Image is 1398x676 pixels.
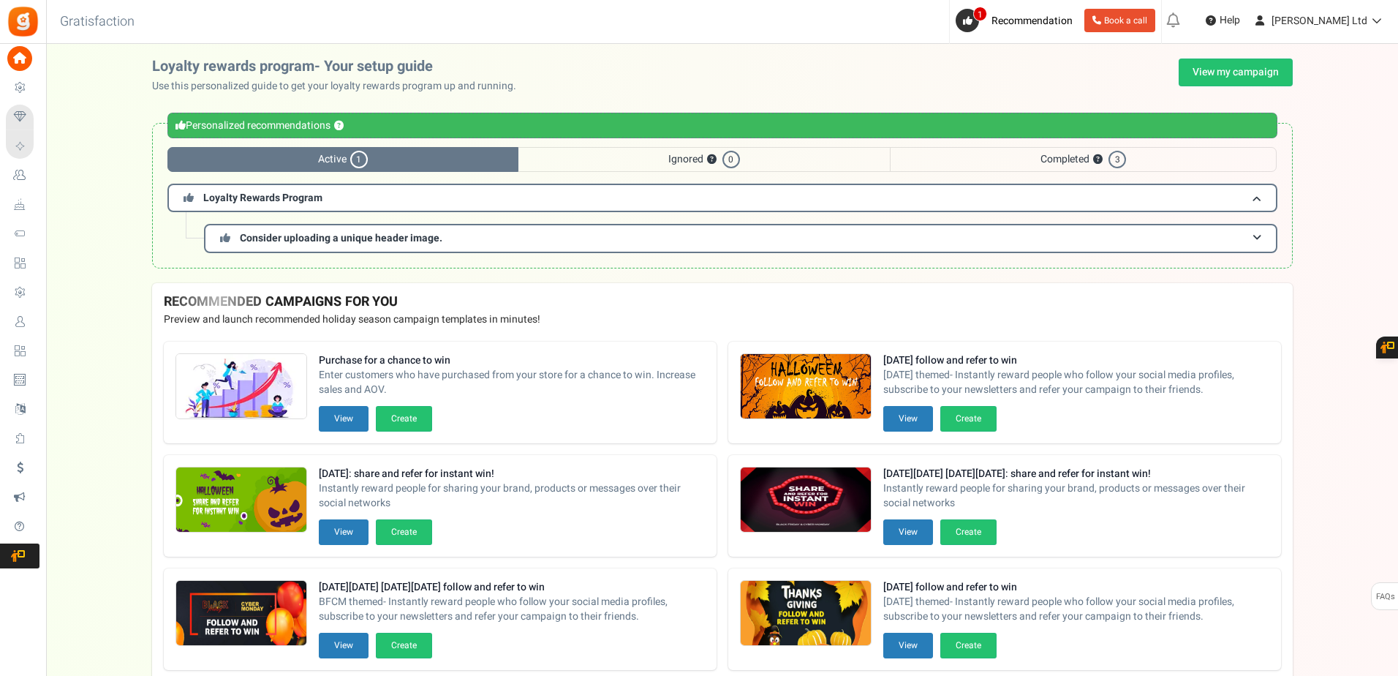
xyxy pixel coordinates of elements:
[883,580,1269,595] strong: [DATE] follow and refer to win
[890,147,1277,172] span: Completed
[1375,583,1395,611] span: FAQs
[164,312,1281,327] p: Preview and launch recommended holiday season campaign templates in minutes!
[167,113,1277,138] div: Personalized recommendations
[319,368,705,397] span: Enter customers who have purchased from your store for a chance to win. Increase sales and AOV.
[741,467,871,533] img: Recommended Campaigns
[319,633,369,658] button: View
[722,151,740,168] span: 0
[940,406,997,432] button: Create
[376,406,432,432] button: Create
[176,581,306,647] img: Recommended Campaigns
[164,295,1281,309] h4: RECOMMENDED CAMPAIGNS FOR YOU
[240,230,442,246] span: Consider uploading a unique header image.
[741,354,871,420] img: Recommended Campaigns
[1093,155,1103,165] button: ?
[319,481,705,511] span: Instantly reward people for sharing your brand, products or messages over their social networks
[707,155,717,165] button: ?
[956,9,1078,32] a: 1 Recommendation
[940,633,997,658] button: Create
[376,519,432,545] button: Create
[167,147,518,172] span: Active
[883,481,1269,511] span: Instantly reward people for sharing your brand, products or messages over their social networks
[319,406,369,432] button: View
[883,368,1269,397] span: [DATE] themed- Instantly reward people who follow your social media profiles, subscribe to your n...
[152,79,528,94] p: Use this personalized guide to get your loyalty rewards program up and running.
[176,467,306,533] img: Recommended Campaigns
[1084,9,1155,32] a: Book a call
[319,580,705,595] strong: [DATE][DATE] [DATE][DATE] follow and refer to win
[319,595,705,624] span: BFCM themed- Instantly reward people who follow your social media profiles, subscribe to your new...
[1272,13,1367,29] span: [PERSON_NAME] Ltd
[1179,59,1293,86] a: View my campaign
[1200,9,1246,32] a: Help
[319,467,705,481] strong: [DATE]: share and refer for instant win!
[883,353,1269,368] strong: [DATE] follow and refer to win
[973,7,987,21] span: 1
[350,151,368,168] span: 1
[518,147,890,172] span: Ignored
[991,13,1073,29] span: Recommendation
[203,190,322,206] span: Loyalty Rewards Program
[176,354,306,420] img: Recommended Campaigns
[334,121,344,131] button: ?
[883,595,1269,624] span: [DATE] themed- Instantly reward people who follow your social media profiles, subscribe to your n...
[376,633,432,658] button: Create
[7,5,39,38] img: Gratisfaction
[883,633,933,658] button: View
[1216,13,1240,28] span: Help
[319,519,369,545] button: View
[152,59,528,75] h2: Loyalty rewards program- Your setup guide
[1108,151,1126,168] span: 3
[741,581,871,647] img: Recommended Campaigns
[44,7,151,37] h3: Gratisfaction
[319,353,705,368] strong: Purchase for a chance to win
[940,519,997,545] button: Create
[883,519,933,545] button: View
[883,467,1269,481] strong: [DATE][DATE] [DATE][DATE]: share and refer for instant win!
[883,406,933,432] button: View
